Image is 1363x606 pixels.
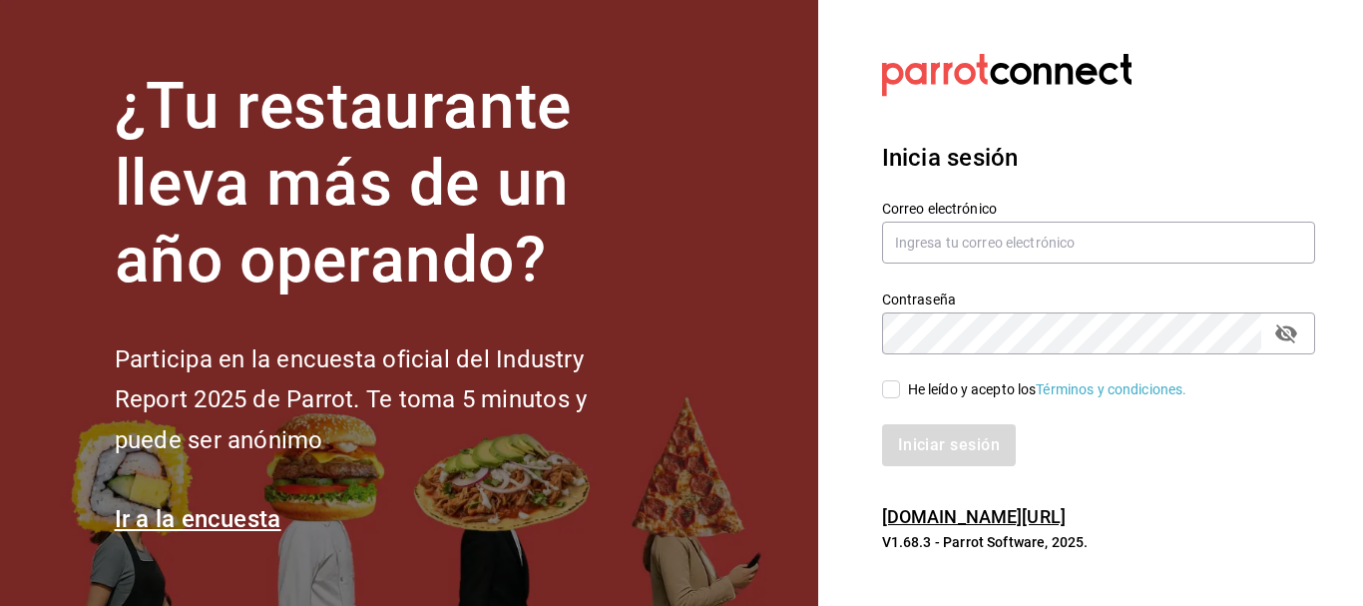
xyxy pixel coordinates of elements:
h2: Participa en la encuesta oficial del Industry Report 2025 de Parrot. Te toma 5 minutos y puede se... [115,339,654,461]
input: Ingresa tu correo electrónico [882,222,1315,264]
a: Ir a la encuesta [115,505,281,533]
p: V1.68.3 - Parrot Software, 2025. [882,532,1315,552]
button: passwordField [1269,316,1303,350]
div: He leído y acepto los [908,379,1187,400]
h1: ¿Tu restaurante lleva más de un año operando? [115,69,654,299]
a: Términos y condiciones. [1036,381,1186,397]
label: Contraseña [882,293,1315,306]
a: [DOMAIN_NAME][URL] [882,506,1066,527]
label: Correo electrónico [882,202,1315,216]
h3: Inicia sesión [882,140,1315,176]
